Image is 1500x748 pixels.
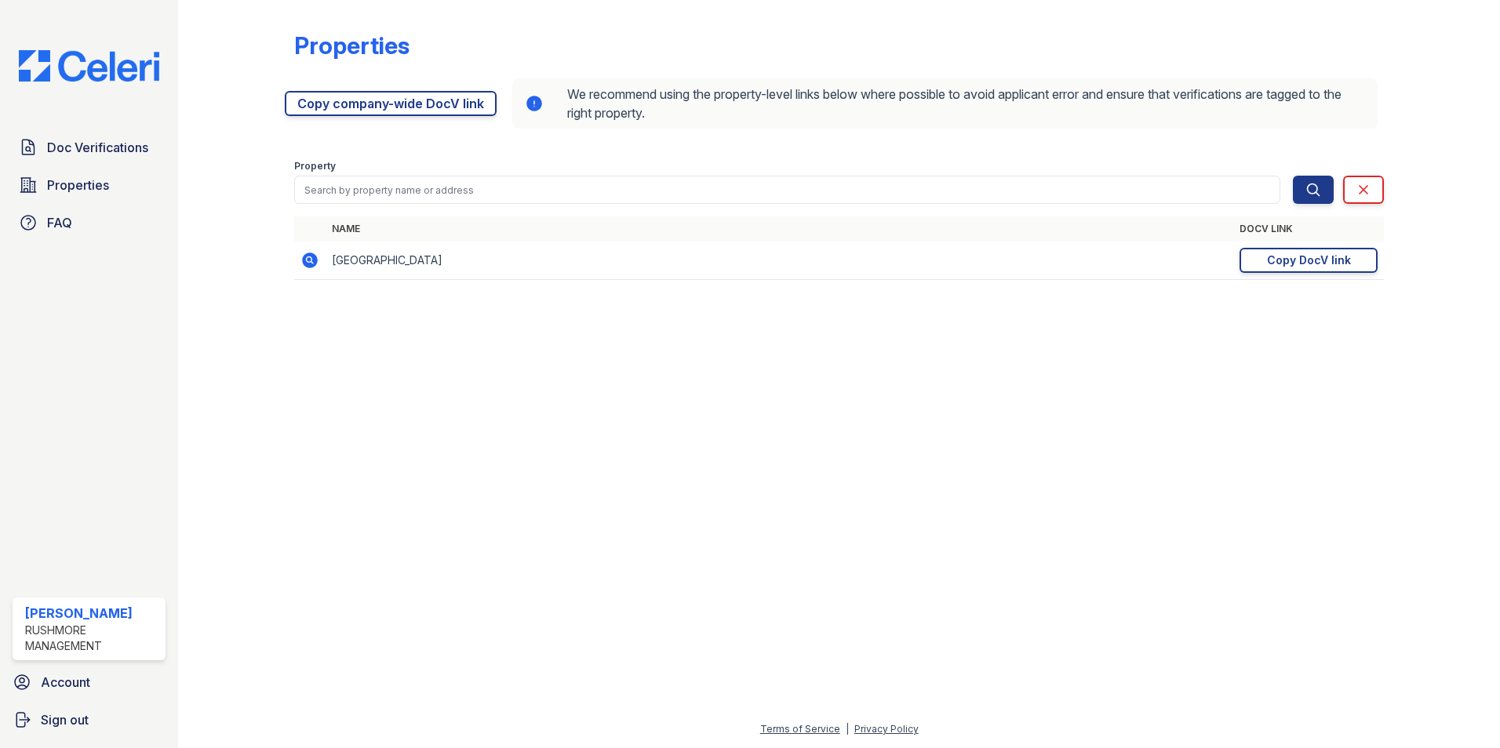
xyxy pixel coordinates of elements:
[1233,216,1384,241] th: DocV Link
[326,216,1233,241] th: Name
[1240,248,1378,273] a: Copy DocV link
[41,673,90,692] span: Account
[47,138,148,157] span: Doc Verifications
[294,160,336,172] label: Property
[25,623,159,654] div: Rushmore Management
[854,723,919,735] a: Privacy Policy
[25,604,159,623] div: [PERSON_NAME]
[285,91,497,116] a: Copy company-wide DocV link
[1267,252,1351,268] div: Copy DocV link
[13,132,166,163] a: Doc Verifications
[294,31,410,60] div: Properties
[47,176,109,194] span: Properties
[6,666,172,698] a: Account
[6,704,172,735] a: Sign out
[512,78,1378,129] div: We recommend using the property-level links below where possible to avoid applicant error and ens...
[846,723,849,735] div: |
[326,241,1233,280] td: [GEOGRAPHIC_DATA]
[41,710,89,729] span: Sign out
[47,213,72,232] span: FAQ
[13,169,166,201] a: Properties
[760,723,840,735] a: Terms of Service
[6,50,172,82] img: CE_Logo_Blue-a8612792a0a2168367f1c8372b55b34899dd931a85d93a1a3d3e32e68fde9ad4.png
[13,207,166,238] a: FAQ
[294,176,1280,204] input: Search by property name or address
